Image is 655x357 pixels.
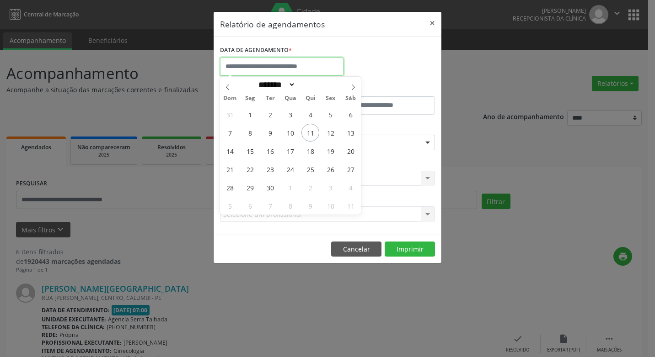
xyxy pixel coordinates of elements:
span: Outubro 10, 2025 [322,197,339,215]
span: Qua [280,95,301,101]
span: Setembro 12, 2025 [322,124,339,142]
span: Setembro 19, 2025 [322,142,339,160]
span: Setembro 11, 2025 [301,124,319,142]
span: Outubro 7, 2025 [261,197,279,215]
button: Imprimir [385,241,435,257]
span: Setembro 8, 2025 [241,124,259,142]
label: ATÉ [330,82,435,96]
span: Setembro 20, 2025 [342,142,360,160]
span: Outubro 5, 2025 [221,197,239,215]
span: Setembro 17, 2025 [281,142,299,160]
span: Outubro 1, 2025 [281,178,299,196]
span: Outubro 4, 2025 [342,178,360,196]
span: Outubro 2, 2025 [301,178,319,196]
h5: Relatório de agendamentos [220,18,325,30]
span: Setembro 29, 2025 [241,178,259,196]
span: Setembro 22, 2025 [241,160,259,178]
span: Sáb [341,95,361,101]
span: Setembro 16, 2025 [261,142,279,160]
input: Year [295,80,326,89]
span: Setembro 14, 2025 [221,142,239,160]
span: Setembro 9, 2025 [261,124,279,142]
span: Setembro 21, 2025 [221,160,239,178]
span: Setembro 15, 2025 [241,142,259,160]
span: Outubro 3, 2025 [322,178,339,196]
button: Cancelar [331,241,381,257]
span: Setembro 2, 2025 [261,105,279,123]
span: Setembro 18, 2025 [301,142,319,160]
span: Dom [220,95,240,101]
select: Month [255,80,295,89]
button: Close [423,12,441,34]
span: Outubro 11, 2025 [342,197,360,215]
span: Setembro 7, 2025 [221,124,239,142]
span: Agosto 31, 2025 [221,105,239,123]
span: Ter [260,95,280,101]
span: Setembro 28, 2025 [221,178,239,196]
span: Setembro 13, 2025 [342,124,360,142]
span: Outubro 6, 2025 [241,197,259,215]
span: Setembro 27, 2025 [342,160,360,178]
span: Setembro 24, 2025 [281,160,299,178]
span: Setembro 26, 2025 [322,160,339,178]
span: Setembro 23, 2025 [261,160,279,178]
span: Setembro 10, 2025 [281,124,299,142]
label: DATA DE AGENDAMENTO [220,43,292,58]
span: Setembro 25, 2025 [301,160,319,178]
span: Setembro 4, 2025 [301,105,319,123]
span: Setembro 3, 2025 [281,105,299,123]
span: Setembro 1, 2025 [241,105,259,123]
span: Setembro 6, 2025 [342,105,360,123]
span: Outubro 8, 2025 [281,197,299,215]
span: Sex [321,95,341,101]
span: Qui [301,95,321,101]
span: Seg [240,95,260,101]
span: Outubro 9, 2025 [301,197,319,215]
span: Setembro 5, 2025 [322,105,339,123]
span: Setembro 30, 2025 [261,178,279,196]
